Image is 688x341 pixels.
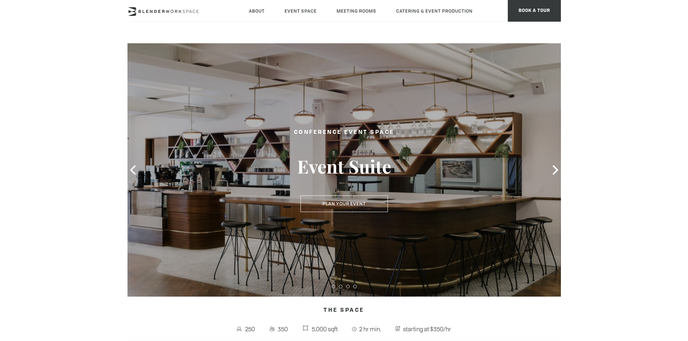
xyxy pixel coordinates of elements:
span: 350 [276,323,290,335]
span: 5,000 sqft [310,323,339,335]
h4: The Space [127,304,561,318]
span: 2 hr min. [358,323,383,335]
button: Plan Your Event [300,196,388,212]
span: starting at $350/hr [401,323,453,335]
h3: Event Suite [261,155,427,178]
span: 250 [244,323,257,335]
h2: Conference Event Space [261,128,427,137]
